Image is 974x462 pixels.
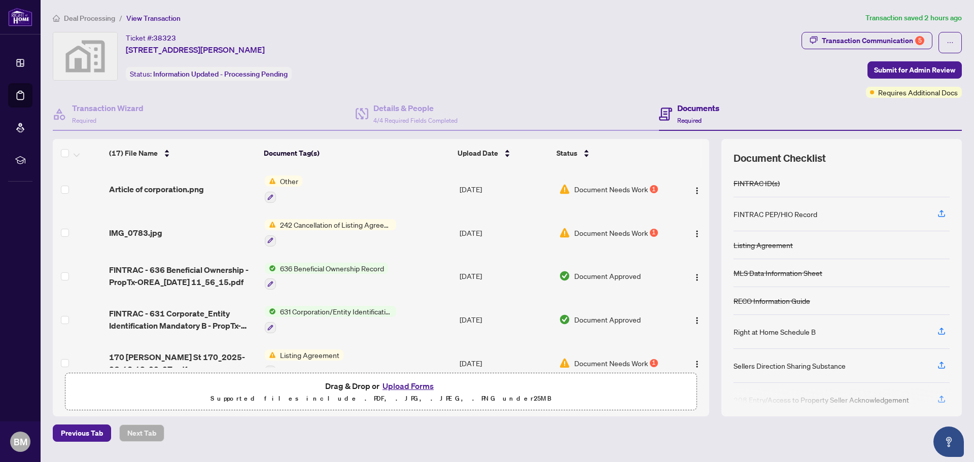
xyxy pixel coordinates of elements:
div: MLS Data Information Sheet [734,267,822,278]
div: Transaction Communication [822,32,924,49]
span: home [53,15,60,22]
span: Required [72,117,96,124]
div: Status: [126,67,292,81]
button: Logo [689,311,705,328]
span: Document Checklist [734,151,826,165]
span: View Transaction [126,14,181,23]
img: Logo [693,316,701,325]
button: Transaction Communication5 [802,32,932,49]
h4: Transaction Wizard [72,102,144,114]
span: Drag & Drop orUpload FormsSupported files include .PDF, .JPG, .JPEG, .PNG under25MB [65,373,697,411]
span: Upload Date [458,148,498,159]
button: Status IconListing Agreement [265,349,343,377]
span: Document Needs Work [574,227,648,238]
span: Information Updated - Processing Pending [153,69,288,79]
span: 38323 [153,33,176,43]
span: Document Approved [574,314,641,325]
button: Status Icon631 Corporation/Entity Identification InformationRecord [265,306,396,333]
span: Article of corporation.png [109,183,204,195]
img: Status Icon [265,349,276,361]
h4: Details & People [373,102,458,114]
th: Document Tag(s) [260,139,454,167]
span: (17) File Name [109,148,158,159]
span: Previous Tab [61,425,103,441]
span: Required [677,117,702,124]
button: Logo [689,355,705,371]
span: 636 Beneficial Ownership Record [276,263,388,274]
img: Logo [693,360,701,368]
img: Document Status [559,270,570,281]
p: Supported files include .PDF, .JPG, .JPEG, .PNG under 25 MB [72,393,690,405]
span: 631 Corporation/Entity Identification InformationRecord [276,306,396,317]
span: Document Needs Work [574,184,648,195]
img: logo [8,8,32,26]
img: Logo [693,273,701,281]
th: Status [552,139,672,167]
div: FINTRAC ID(s) [734,177,780,189]
img: Logo [693,230,701,238]
div: Listing Agreement [734,239,793,251]
button: Logo [689,225,705,241]
td: [DATE] [456,211,554,255]
span: Document Needs Work [574,358,648,369]
span: BM [14,435,27,449]
li: / [119,12,122,24]
img: Logo [693,187,701,195]
div: Ticket #: [126,32,176,44]
span: Status [556,148,577,159]
div: Sellers Direction Sharing Substance [734,360,846,371]
button: Status Icon242 Cancellation of Listing Agreement - Authority to Offer for Sale [265,219,396,246]
div: RECO Information Guide [734,295,810,306]
div: 5 [915,36,924,45]
article: Transaction saved 2 hours ago [865,12,962,24]
button: Status Icon636 Beneficial Ownership Record [265,263,388,290]
button: Logo [689,181,705,197]
img: svg%3e [53,32,117,80]
span: Submit for Admin Review [874,62,955,78]
div: 1 [650,359,658,367]
td: [DATE] [456,298,554,341]
div: FINTRAC PEP/HIO Record [734,208,817,220]
button: Previous Tab [53,424,111,442]
div: Right at Home Schedule B [734,326,816,337]
span: ellipsis [947,39,954,46]
span: 242 Cancellation of Listing Agreement - Authority to Offer for Sale [276,219,396,230]
button: Logo [689,268,705,284]
span: IMG_0783.jpg [109,227,162,239]
img: Status Icon [265,306,276,317]
span: 4/4 Required Fields Completed [373,117,458,124]
span: FINTRAC - 631 Corporate_Entity Identification Mandatory B - PropTx-OREA_[DATE] 12_19_26.pdf [109,307,257,332]
div: 1 [650,229,658,237]
button: Next Tab [119,424,164,442]
img: Status Icon [265,263,276,274]
span: Drag & Drop or [325,379,437,393]
span: Deal Processing [64,14,115,23]
span: Document Approved [574,270,641,281]
h4: Documents [677,102,719,114]
div: 1 [650,185,658,193]
span: Requires Additional Docs [878,87,958,98]
button: Open asap [933,427,964,457]
img: Document Status [559,314,570,325]
img: Document Status [559,184,570,195]
img: Document Status [559,227,570,238]
img: Status Icon [265,219,276,230]
button: Status IconOther [265,175,302,203]
span: Listing Agreement [276,349,343,361]
button: Upload Forms [379,379,437,393]
th: (17) File Name [105,139,260,167]
td: [DATE] [456,167,554,211]
img: Status Icon [265,175,276,187]
span: [STREET_ADDRESS][PERSON_NAME] [126,44,265,56]
button: Submit for Admin Review [867,61,962,79]
td: [DATE] [456,255,554,298]
span: FINTRAC - 636 Beneficial Ownership - PropTx-OREA_[DATE] 11_56_15.pdf [109,264,257,288]
img: Document Status [559,358,570,369]
td: [DATE] [456,341,554,385]
span: 170 [PERSON_NAME] St 170_2025-06-13 18_00_07.pdf [109,351,257,375]
span: Other [276,175,302,187]
th: Upload Date [454,139,552,167]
